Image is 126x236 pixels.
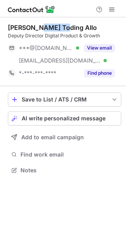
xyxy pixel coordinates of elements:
span: AI write personalized message [22,115,106,122]
span: Find work email [20,151,118,158]
button: Find work email [8,149,121,160]
span: ***@[DOMAIN_NAME] [19,44,73,52]
button: Reveal Button [84,44,115,52]
div: Save to List / ATS / CRM [22,96,107,103]
button: AI write personalized message [8,111,121,125]
button: Add to email campaign [8,130,121,144]
div: [PERSON_NAME] Toding Allo [8,24,97,31]
button: Reveal Button [84,69,115,77]
button: save-profile-one-click [8,92,121,107]
img: ContactOut v5.3.10 [8,5,55,14]
span: Notes [20,167,118,174]
button: Notes [8,165,121,176]
span: Add to email campaign [21,134,84,140]
div: Deputy Director Digital Product & Growth [8,32,121,39]
span: [EMAIL_ADDRESS][DOMAIN_NAME] [19,57,101,64]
